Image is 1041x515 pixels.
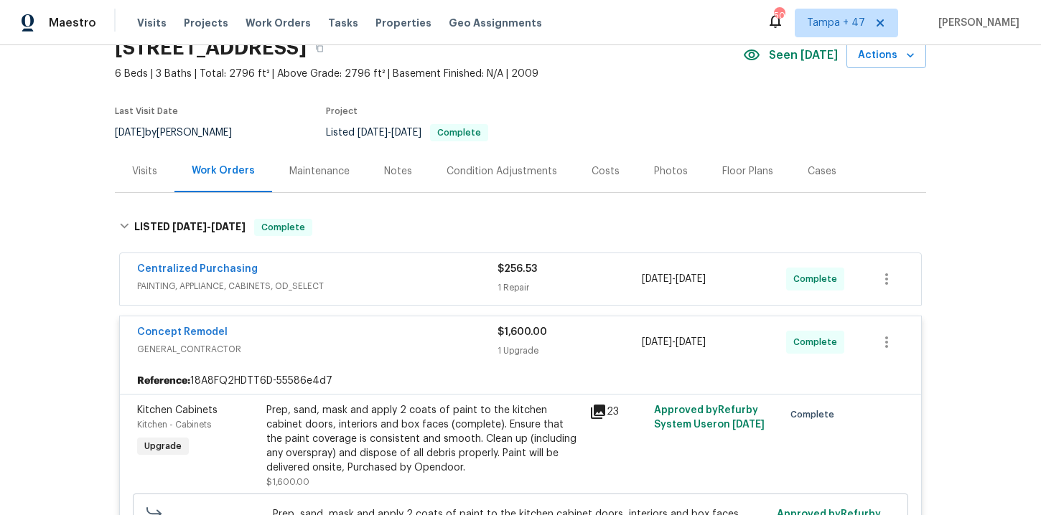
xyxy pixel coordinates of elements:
div: Maintenance [289,164,350,179]
button: Actions [846,42,926,69]
span: [PERSON_NAME] [933,16,1019,30]
span: Tasks [328,18,358,28]
span: [DATE] [642,274,672,284]
div: 508 [774,9,784,23]
span: - [358,128,421,138]
span: $1,600.00 [266,478,309,486]
span: Work Orders [246,16,311,30]
span: [DATE] [676,274,706,284]
span: - [172,222,246,232]
span: 6 Beds | 3 Baths | Total: 2796 ft² | Above Grade: 2796 ft² | Basement Finished: N/A | 2009 [115,67,743,81]
span: Complete [431,128,487,137]
span: Geo Assignments [449,16,542,30]
span: [DATE] [732,420,765,430]
span: Visits [137,16,167,30]
span: [DATE] [391,128,421,138]
span: Upgrade [139,439,187,453]
span: Approved by Refurby System User on [654,405,765,430]
span: Complete [790,407,840,422]
span: - [642,272,706,286]
div: Notes [384,164,412,179]
div: Work Orders [192,164,255,178]
a: Centralized Purchasing [137,264,258,274]
span: Seen [DATE] [769,48,838,62]
div: LISTED [DATE]-[DATE]Complete [115,204,926,250]
span: Listed [326,128,488,138]
b: Reference: [137,374,190,388]
span: Tampa + 47 [807,16,865,30]
span: - [642,335,706,349]
span: [DATE] [172,222,207,232]
div: 1 Upgrade [498,344,642,358]
span: Properties [375,16,431,30]
div: Condition Adjustments [447,164,557,179]
span: [DATE] [676,337,706,347]
button: Copy Address [307,35,332,61]
span: Maestro [49,16,96,30]
span: [DATE] [358,128,388,138]
span: GENERAL_CONTRACTOR [137,342,498,356]
span: Actions [858,47,915,65]
span: Projects [184,16,228,30]
span: Complete [793,272,843,286]
span: Complete [793,335,843,349]
div: Floor Plans [722,164,773,179]
span: PAINTING, APPLIANCE, CABINETS, OD_SELECT [137,279,498,293]
span: Kitchen Cabinets [137,405,218,415]
div: 1 Repair [498,280,642,295]
div: 18A8FQ2HDTT6D-55586e4d7 [120,368,921,394]
span: Kitchen - Cabinets [137,420,211,429]
div: Photos [654,164,688,179]
div: by [PERSON_NAME] [115,124,249,141]
h2: [STREET_ADDRESS] [115,41,307,55]
div: Prep, sand, mask and apply 2 coats of paint to the kitchen cabinet doors, interiors and box faces... [266,403,581,475]
span: $1,600.00 [498,327,547,337]
h6: LISTED [134,219,246,236]
span: $256.53 [498,264,537,274]
div: Visits [132,164,157,179]
span: Last Visit Date [115,107,178,115]
span: Project [326,107,358,115]
a: Concept Remodel [137,327,228,337]
div: Costs [592,164,620,179]
div: Cases [808,164,836,179]
div: 23 [589,403,645,420]
span: [DATE] [211,222,246,232]
span: Complete [256,220,311,235]
span: [DATE] [642,337,672,347]
span: [DATE] [115,128,145,138]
